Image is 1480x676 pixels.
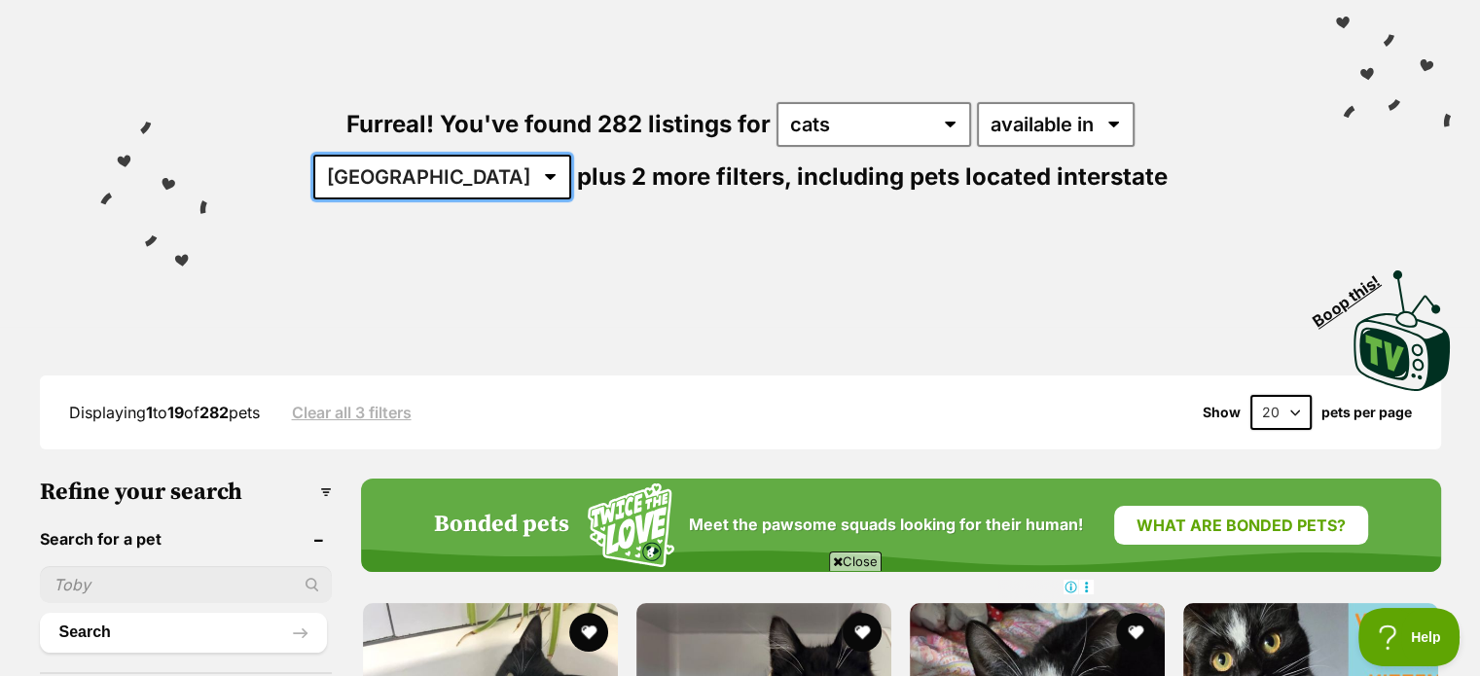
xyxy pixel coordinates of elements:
a: Boop this! [1354,253,1451,395]
h4: Bonded pets [434,512,569,539]
strong: 1 [146,403,153,422]
img: PetRescue TV logo [1354,270,1451,391]
h3: Refine your search [40,479,332,506]
button: Search [40,613,327,652]
span: Displaying to of pets [69,403,260,422]
strong: 282 [199,403,229,422]
span: Close [829,551,882,571]
span: Boop this! [1310,260,1399,330]
iframe: Help Scout Beacon - Open [1358,608,1461,666]
span: Meet the pawsome squads looking for their human! [689,516,1083,534]
header: Search for a pet [40,530,332,548]
span: plus 2 more filters, [577,162,791,191]
input: Toby [40,566,332,603]
button: favourite [1116,613,1155,652]
a: What are bonded pets? [1114,506,1368,545]
span: including pets located interstate [797,162,1168,191]
span: Furreal! You've found 282 listings for [346,110,771,138]
label: pets per page [1321,405,1412,420]
img: Squiggle [588,483,674,568]
strong: 19 [167,403,184,422]
iframe: Advertisement [386,579,1095,666]
span: Show [1203,405,1241,420]
a: Clear all 3 filters [292,404,412,421]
